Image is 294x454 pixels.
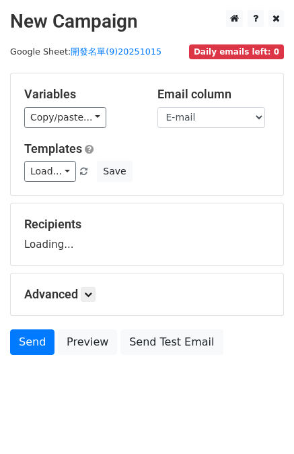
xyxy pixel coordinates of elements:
a: Load... [24,161,76,182]
a: Send [10,329,54,355]
a: Preview [58,329,117,355]
small: Google Sheet: [10,46,161,57]
a: 開發名單(9)20251015 [71,46,161,57]
a: Send Test Email [120,329,223,355]
a: Copy/paste... [24,107,106,128]
a: Daily emails left: 0 [189,46,284,57]
h5: Advanced [24,287,270,302]
div: Loading... [24,217,270,252]
h5: Email column [157,87,270,102]
span: Daily emails left: 0 [189,44,284,59]
h5: Recipients [24,217,270,232]
a: Templates [24,141,82,156]
button: Save [97,161,132,182]
h2: New Campaign [10,10,284,33]
h5: Variables [24,87,137,102]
